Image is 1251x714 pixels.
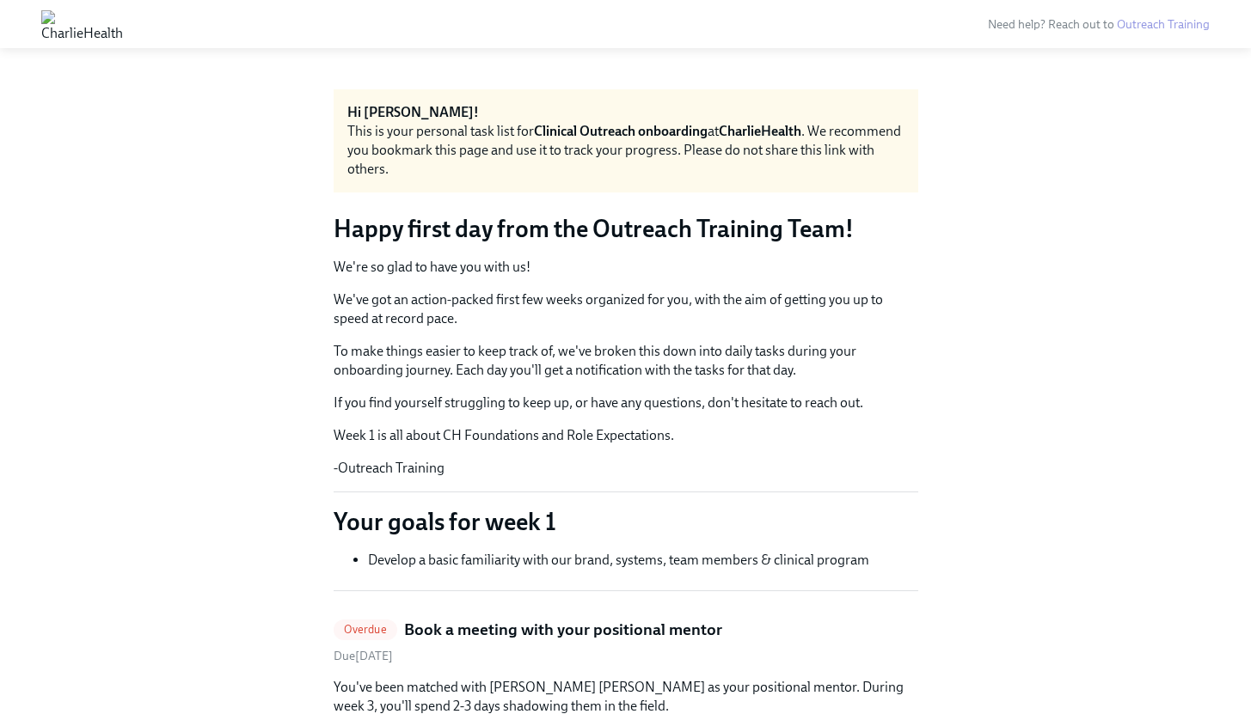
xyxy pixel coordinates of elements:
p: We're so glad to have you with us! [334,258,918,277]
p: We've got an action-packed first few weeks organized for you, with the aim of getting you up to s... [334,290,918,328]
strong: CharlieHealth [719,123,801,139]
p: Week 1 is all about CH Foundations and Role Expectations. [334,426,918,445]
strong: Hi [PERSON_NAME]! [347,104,479,120]
h3: Happy first day from the Outreach Training Team! [334,213,918,244]
p: Your goals for week 1 [334,506,918,537]
li: Develop a basic familiarity with our brand, systems, team members & clinical program [368,551,918,570]
p: -Outreach Training [334,459,918,478]
a: Outreach Training [1117,17,1210,32]
a: OverdueBook a meeting with your positional mentorDue[DATE] [334,619,918,664]
p: If you find yourself struggling to keep up, or have any questions, don't hesitate to reach out. [334,394,918,412]
span: Need help? Reach out to [988,17,1210,32]
strong: Clinical Outreach onboarding [534,123,708,139]
span: Wednesday, September 10th 2025, 10:00 am [334,649,393,663]
div: This is your personal task list for at . We recommend you bookmark this page and use it to track ... [347,122,905,179]
img: CharlieHealth [41,10,123,38]
p: To make things easier to keep track of, we've broken this down into daily tasks during your onboa... [334,342,918,380]
h5: Book a meeting with your positional mentor [404,619,722,641]
span: Overdue [334,623,397,636]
